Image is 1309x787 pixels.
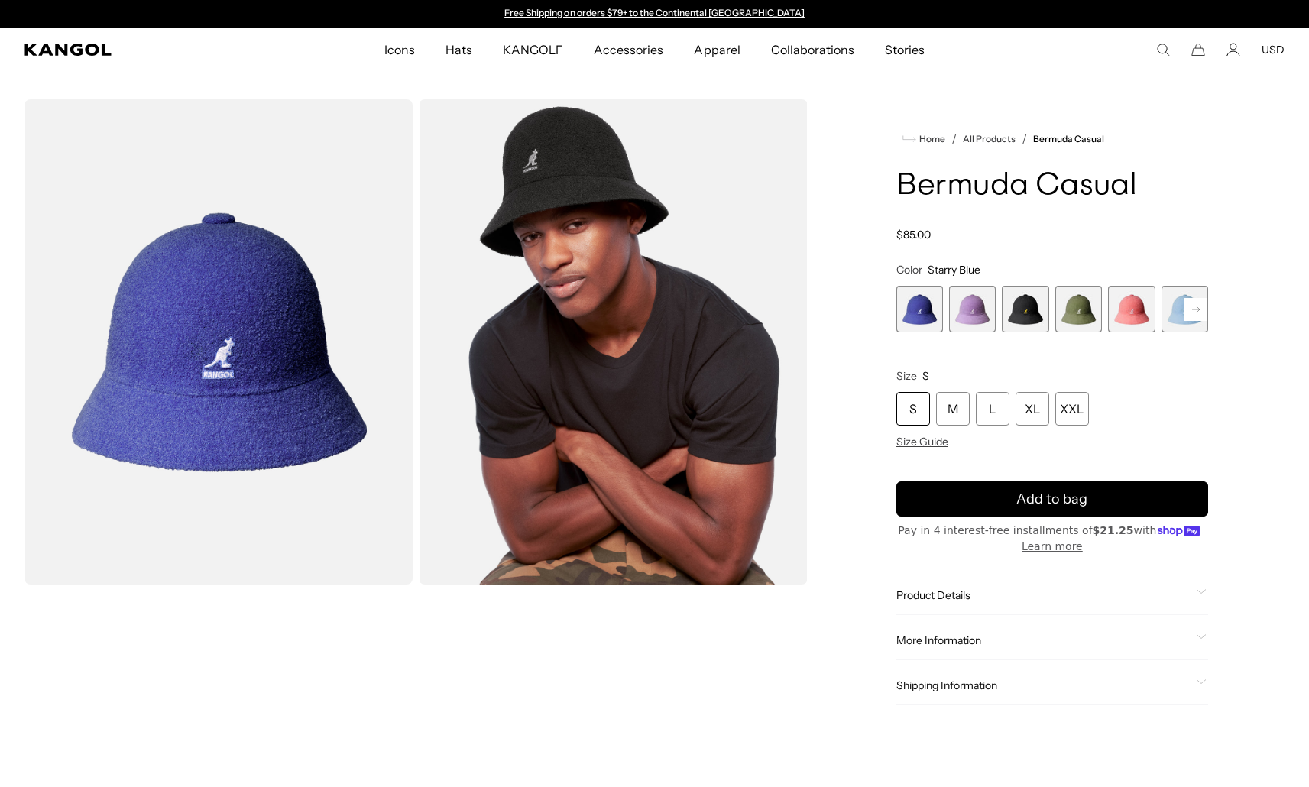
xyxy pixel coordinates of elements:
span: Home [916,134,945,144]
h1: Bermuda Casual [896,170,1208,203]
span: Add to bag [1016,489,1087,510]
span: Product Details [896,588,1190,602]
label: Black/Gold [1002,286,1048,332]
a: Icons [369,28,430,72]
span: Size Guide [896,435,948,449]
a: Free Shipping on orders $79+ to the Continental [GEOGRAPHIC_DATA] [504,7,805,18]
div: 5 of 12 [1108,286,1155,332]
div: 1 of 12 [896,286,943,332]
a: Bermuda Casual [1033,134,1104,144]
li: / [945,130,957,148]
span: Starry Blue [928,263,980,277]
li: / [1016,130,1027,148]
span: Collaborations [771,28,854,72]
div: L [976,392,1009,426]
span: KANGOLF [503,28,563,72]
nav: breadcrumbs [896,130,1208,148]
span: $85.00 [896,228,931,241]
slideshow-component: Announcement bar [497,8,812,20]
a: Home [902,132,945,146]
div: 3 of 12 [1002,286,1048,332]
a: Accessories [578,28,679,72]
span: Color [896,263,922,277]
div: 2 of 12 [949,286,996,332]
label: Oil Green [1055,286,1102,332]
span: More Information [896,633,1190,647]
span: Size [896,369,917,383]
summary: Search here [1156,43,1170,57]
span: Shipping Information [896,679,1190,692]
a: Collaborations [756,28,870,72]
span: Hats [446,28,472,72]
label: Pepto [1108,286,1155,332]
span: Apparel [694,28,740,72]
a: All Products [963,134,1016,144]
span: S [922,369,929,383]
div: 1 of 2 [497,8,812,20]
label: Digital Lavender [949,286,996,332]
span: Icons [384,28,415,72]
button: Add to bag [896,481,1208,517]
div: XXL [1055,392,1089,426]
span: Accessories [594,28,663,72]
label: Glacier [1162,286,1208,332]
div: M [936,392,970,426]
span: Stories [885,28,925,72]
button: USD [1262,43,1285,57]
div: S [896,392,930,426]
div: Announcement [497,8,812,20]
img: color-starry-blue [24,99,413,585]
a: Apparel [679,28,755,72]
img: black [419,99,807,585]
label: Starry Blue [896,286,943,332]
a: Kangol [24,44,254,56]
a: KANGOLF [488,28,578,72]
a: Stories [870,28,940,72]
a: Hats [430,28,488,72]
div: XL [1016,392,1049,426]
button: Cart [1191,43,1205,57]
a: Account [1226,43,1240,57]
div: 6 of 12 [1162,286,1208,332]
div: 4 of 12 [1055,286,1102,332]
